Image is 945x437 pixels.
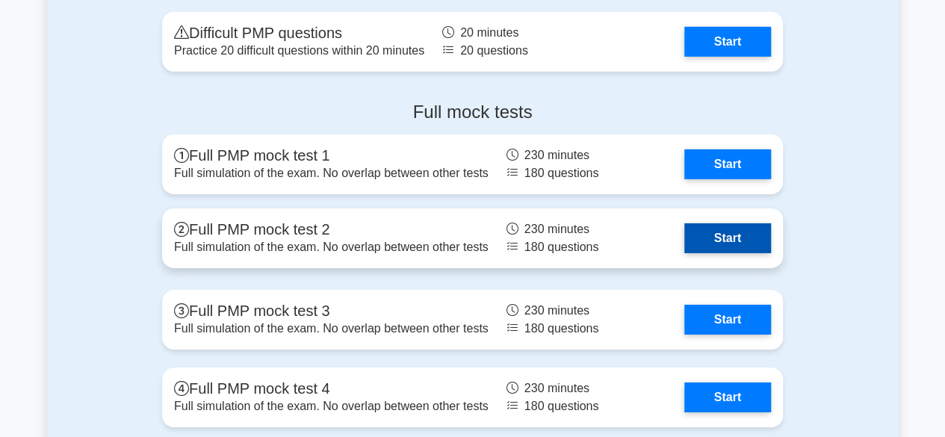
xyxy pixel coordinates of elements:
[684,382,771,412] a: Start
[684,149,771,179] a: Start
[162,102,783,123] h4: Full mock tests
[684,27,771,57] a: Start
[684,305,771,335] a: Start
[684,223,771,253] a: Start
